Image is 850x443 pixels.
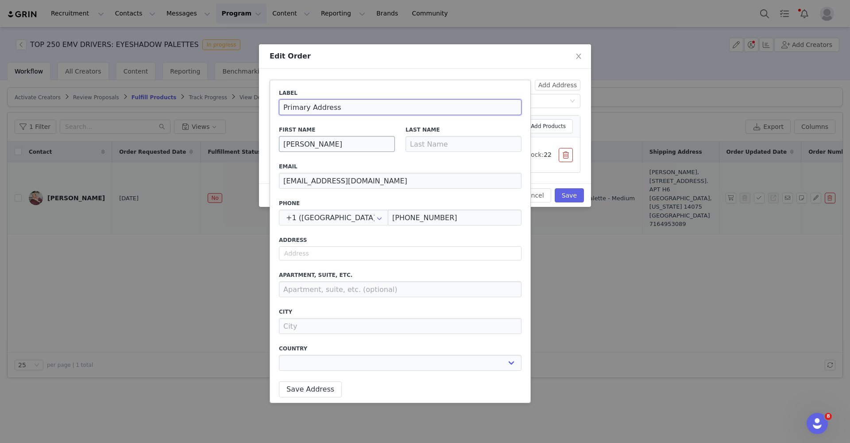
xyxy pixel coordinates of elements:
[406,126,522,134] label: Last Name
[279,210,388,225] div: United States
[279,318,522,334] input: City
[279,246,522,260] input: Address
[406,136,522,152] input: Last Name
[570,98,575,105] i: icon: down
[279,210,388,225] input: Country
[279,271,522,279] label: Apartment, suite, etc.
[279,199,522,207] label: Phone
[279,99,522,115] input: Home address
[807,413,828,434] iframe: Intercom live chat
[279,126,395,134] label: First Name
[279,236,522,244] label: Address
[279,308,522,316] label: City
[575,53,582,60] i: icon: close
[515,119,573,133] button: Add Products
[279,89,522,97] label: Label
[279,173,522,189] input: Email
[270,52,311,60] span: Edit Order
[270,79,295,89] div: Ship To
[825,413,832,420] span: 8
[555,188,584,202] button: Save
[279,345,522,353] label: Country
[279,136,395,152] input: First Name
[544,151,552,158] span: 22
[279,281,522,297] input: Apartment, suite, etc. (optional)
[388,210,522,225] input: (XXX) XXX-XXXX
[566,44,591,69] button: Close
[279,163,522,171] label: Email
[279,381,342,397] button: Save Address
[535,80,580,90] button: Add Address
